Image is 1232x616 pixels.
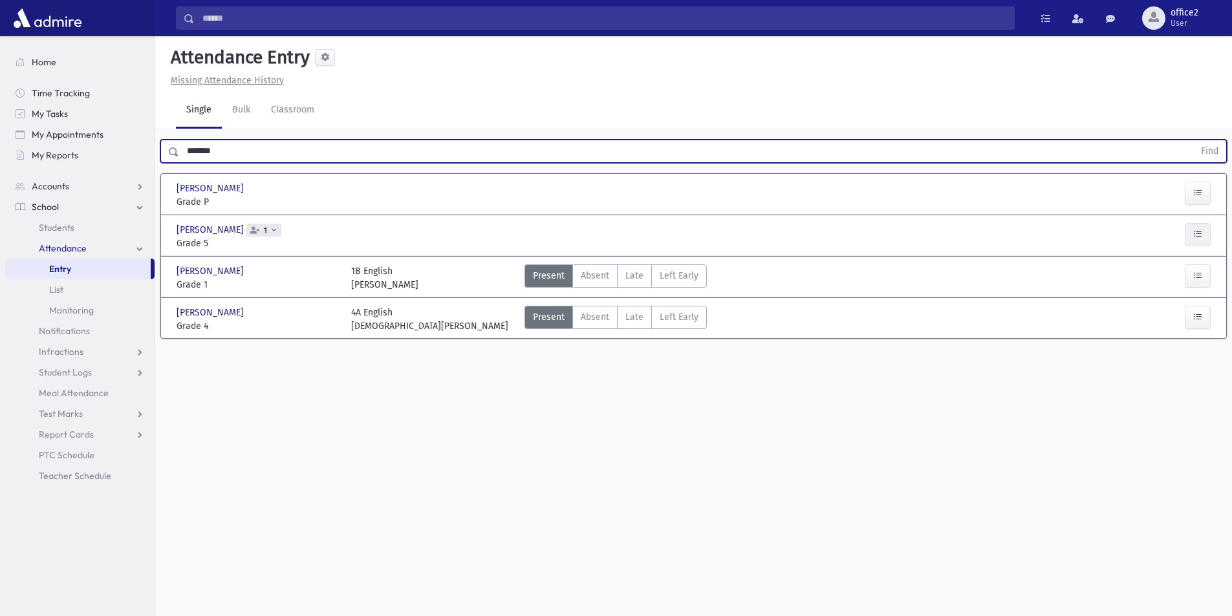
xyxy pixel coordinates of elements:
a: Monitoring [5,300,155,321]
span: Left Early [660,310,698,324]
span: User [1171,18,1198,28]
div: AttTypes [524,264,707,292]
a: Students [5,217,155,238]
span: Notifications [39,325,90,337]
span: Grade 5 [177,237,338,250]
span: PTC Schedule [39,449,94,461]
button: Find [1193,140,1226,162]
span: Teacher Schedule [39,470,111,482]
a: Home [5,52,155,72]
span: Present [533,310,565,324]
a: Time Tracking [5,83,155,103]
span: Infractions [39,346,83,357]
span: My Tasks [32,108,68,120]
a: Bulk [222,92,261,129]
a: List [5,279,155,300]
a: Classroom [261,92,325,129]
a: School [5,196,155,217]
span: Student Logs [39,366,92,378]
span: Grade 1 [177,278,338,292]
input: Search [195,6,1014,30]
span: Left Early [660,269,698,282]
span: Time Tracking [32,87,90,99]
a: Meal Attendance [5,383,155,403]
a: Accounts [5,176,155,196]
span: School [32,201,59,213]
span: Present [533,269,565,282]
span: [PERSON_NAME] [177,223,246,237]
span: Late [625,310,643,324]
span: Grade P [177,195,338,209]
div: AttTypes [524,306,707,333]
span: Accounts [32,180,69,192]
span: Absent [581,269,609,282]
a: Entry [5,259,151,279]
a: Missing Attendance History [166,75,284,86]
span: Home [32,56,56,68]
a: Report Cards [5,424,155,445]
span: Absent [581,310,609,324]
span: Report Cards [39,429,94,440]
span: [PERSON_NAME] [177,306,246,319]
span: Grade 4 [177,319,338,333]
span: Students [39,222,74,233]
span: 1 [261,226,270,235]
img: AdmirePro [10,5,85,31]
span: Meal Attendance [39,387,109,399]
span: [PERSON_NAME] [177,264,246,278]
a: Student Logs [5,362,155,383]
span: My Appointments [32,129,103,140]
a: My Tasks [5,103,155,124]
span: Monitoring [49,304,94,316]
a: Attendance [5,238,155,259]
span: office2 [1171,8,1198,18]
div: 1B English [PERSON_NAME] [351,264,418,292]
span: Test Marks [39,408,83,420]
span: Entry [49,263,71,275]
span: Attendance [39,242,87,254]
span: Late [625,269,643,282]
a: Single [176,92,222,129]
a: Test Marks [5,403,155,424]
a: PTC Schedule [5,445,155,465]
span: My Reports [32,149,78,161]
a: Infractions [5,341,155,362]
a: My Reports [5,145,155,165]
span: [PERSON_NAME] [177,182,246,195]
a: Teacher Schedule [5,465,155,486]
h5: Attendance Entry [166,47,310,69]
a: My Appointments [5,124,155,145]
u: Missing Attendance History [171,75,284,86]
span: List [49,284,63,295]
a: Notifications [5,321,155,341]
div: 4A English [DEMOGRAPHIC_DATA][PERSON_NAME] [351,306,508,333]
